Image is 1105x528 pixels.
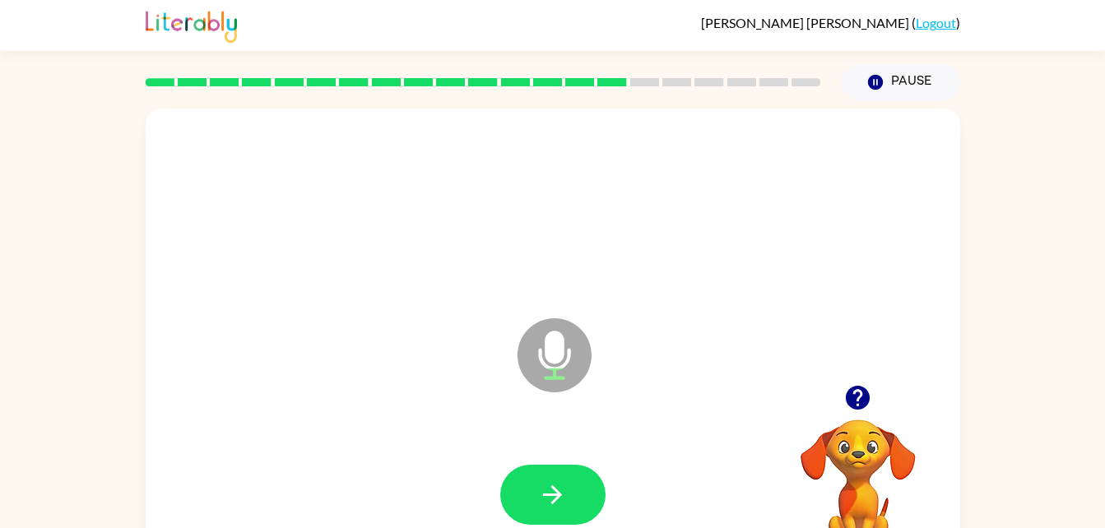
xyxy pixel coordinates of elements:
[916,15,956,30] a: Logout
[701,15,912,30] span: [PERSON_NAME] [PERSON_NAME]
[146,7,237,43] img: Literably
[701,15,960,30] div: ( )
[841,63,960,101] button: Pause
